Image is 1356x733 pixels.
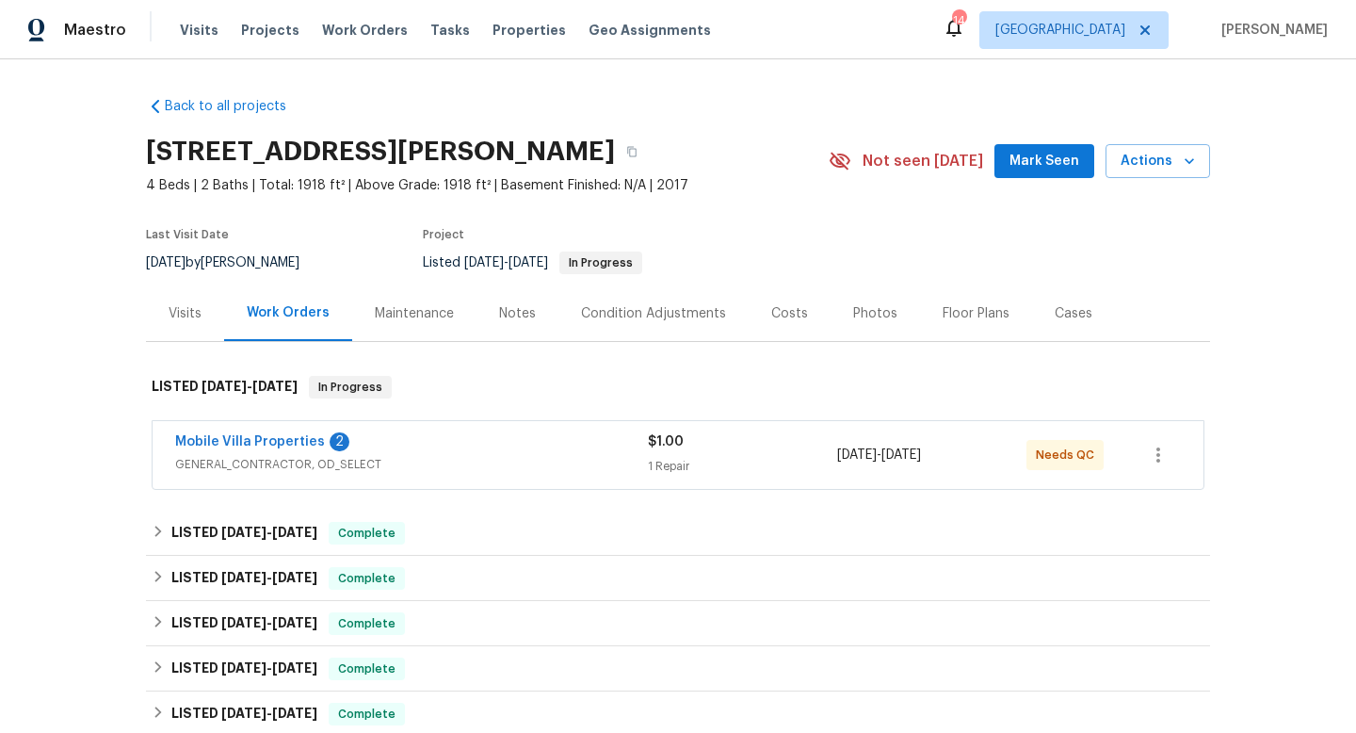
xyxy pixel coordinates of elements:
[1121,150,1195,173] span: Actions
[221,571,266,584] span: [DATE]
[589,21,711,40] span: Geo Assignments
[146,256,186,269] span: [DATE]
[322,21,408,40] span: Work Orders
[221,707,317,720] span: -
[311,378,390,397] span: In Progress
[853,304,897,323] div: Photos
[175,455,648,474] span: GENERAL_CONTRACTOR, OD_SELECT
[272,526,317,539] span: [DATE]
[423,229,464,240] span: Project
[221,616,266,629] span: [DATE]
[1036,446,1102,464] span: Needs QC
[146,252,322,274] div: by [PERSON_NAME]
[247,303,330,322] div: Work Orders
[863,152,983,171] span: Not seen [DATE]
[1214,21,1328,40] span: [PERSON_NAME]
[221,616,317,629] span: -
[464,256,504,269] span: [DATE]
[331,660,403,678] span: Complete
[581,304,726,323] div: Condition Adjustments
[499,304,536,323] div: Notes
[771,304,808,323] div: Costs
[146,601,1210,646] div: LISTED [DATE]-[DATE]Complete
[171,658,317,680] h6: LISTED
[615,135,649,169] button: Copy Address
[221,571,317,584] span: -
[272,707,317,720] span: [DATE]
[202,380,247,393] span: [DATE]
[648,457,837,476] div: 1 Repair
[221,707,266,720] span: [DATE]
[272,571,317,584] span: [DATE]
[221,526,266,539] span: [DATE]
[171,703,317,725] h6: LISTED
[331,524,403,543] span: Complete
[995,21,1125,40] span: [GEOGRAPHIC_DATA]
[146,176,829,195] span: 4 Beds | 2 Baths | Total: 1918 ft² | Above Grade: 1918 ft² | Basement Finished: N/A | 2017
[375,304,454,323] div: Maintenance
[146,511,1210,556] div: LISTED [DATE]-[DATE]Complete
[180,21,218,40] span: Visits
[648,435,684,448] span: $1.00
[146,357,1210,417] div: LISTED [DATE]-[DATE]In Progress
[146,142,615,161] h2: [STREET_ADDRESS][PERSON_NAME]
[169,304,202,323] div: Visits
[64,21,126,40] span: Maestro
[171,612,317,635] h6: LISTED
[943,304,1009,323] div: Floor Plans
[241,21,299,40] span: Projects
[146,646,1210,692] div: LISTED [DATE]-[DATE]Complete
[464,256,548,269] span: -
[508,256,548,269] span: [DATE]
[272,661,317,675] span: [DATE]
[952,11,965,30] div: 14
[994,144,1094,179] button: Mark Seen
[1106,144,1210,179] button: Actions
[837,446,921,464] span: -
[272,616,317,629] span: [DATE]
[221,661,266,675] span: [DATE]
[146,97,327,116] a: Back to all projects
[331,705,403,724] span: Complete
[252,380,298,393] span: [DATE]
[1009,150,1079,173] span: Mark Seen
[881,448,921,462] span: [DATE]
[175,435,325,448] a: Mobile Villa Properties
[430,24,470,37] span: Tasks
[331,614,403,633] span: Complete
[152,376,298,399] h6: LISTED
[837,448,877,462] span: [DATE]
[202,380,298,393] span: -
[146,556,1210,601] div: LISTED [DATE]-[DATE]Complete
[331,569,403,588] span: Complete
[171,522,317,545] h6: LISTED
[146,229,229,240] span: Last Visit Date
[492,21,566,40] span: Properties
[561,257,640,269] span: In Progress
[221,526,317,539] span: -
[1055,304,1092,323] div: Cases
[221,661,317,675] span: -
[330,432,349,451] div: 2
[171,567,317,590] h6: LISTED
[423,256,642,269] span: Listed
